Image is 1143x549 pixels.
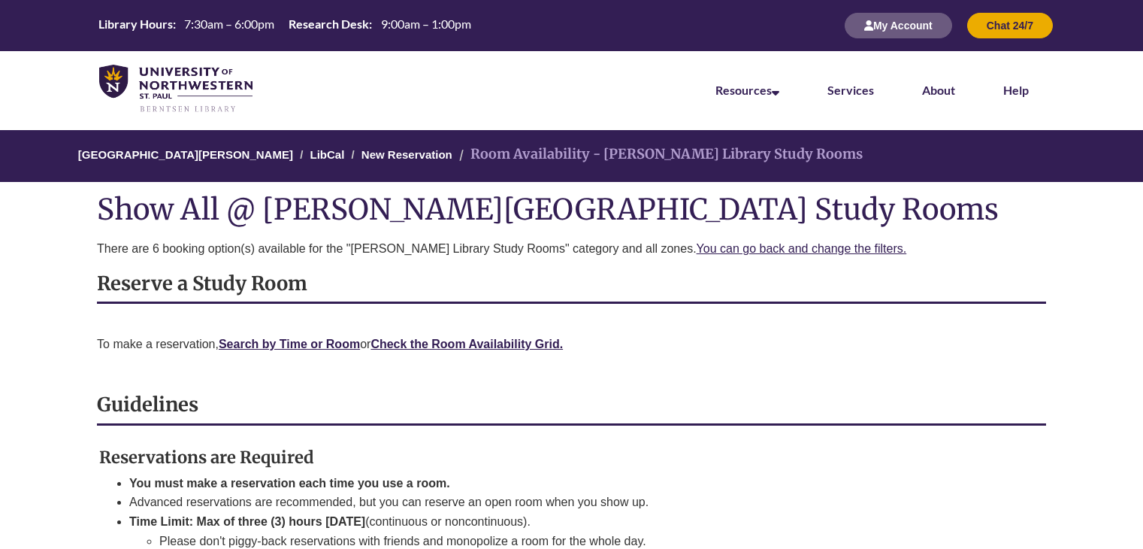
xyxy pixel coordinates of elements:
button: Chat 24/7 [967,13,1053,38]
span: 9:00am – 1:00pm [381,17,471,31]
strong: Reservations are Required [99,447,314,468]
li: Room Availability - [PERSON_NAME] Library Study Rooms [455,144,863,165]
a: New Reservation [361,148,452,161]
nav: Breadcrumb [97,130,1046,182]
a: About [922,83,955,97]
th: Library Hours: [92,16,178,32]
strong: You must make a reservation each time you use a room. [129,477,450,490]
button: My Account [845,13,952,38]
strong: Reserve a Study Room [97,271,307,296]
strong: Time Limit: Max of three (3) hours [DATE] [129,515,365,528]
a: Search by Time or Room [219,338,360,350]
p: To make a reservation, or [97,335,1046,353]
th: Research Desk: [283,16,374,32]
p: There are 6 booking option(s) available for the "[PERSON_NAME] Library Study Rooms" category and ... [97,240,1046,258]
a: You can go back and change the filters. [697,242,907,255]
a: Check the Room Availability Grid. [370,338,563,350]
table: Hours Today [92,16,476,34]
strong: Guidelines [97,393,198,417]
img: UNWSP Library Logo [99,65,252,114]
a: Help [1003,83,1029,97]
a: Resources [715,83,779,97]
span: 7:30am – 6:00pm [184,17,274,31]
a: My Account [845,19,952,32]
a: [GEOGRAPHIC_DATA][PERSON_NAME] [78,148,293,161]
a: LibCal [310,148,344,161]
a: Chat 24/7 [967,19,1053,32]
a: Services [827,83,874,97]
h1: Show All @ [PERSON_NAME][GEOGRAPHIC_DATA] Study Rooms [97,193,1046,225]
li: Advanced reservations are recommended, but you can reserve an open room when you show up. [129,493,1010,512]
a: Hours Today [92,16,476,35]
